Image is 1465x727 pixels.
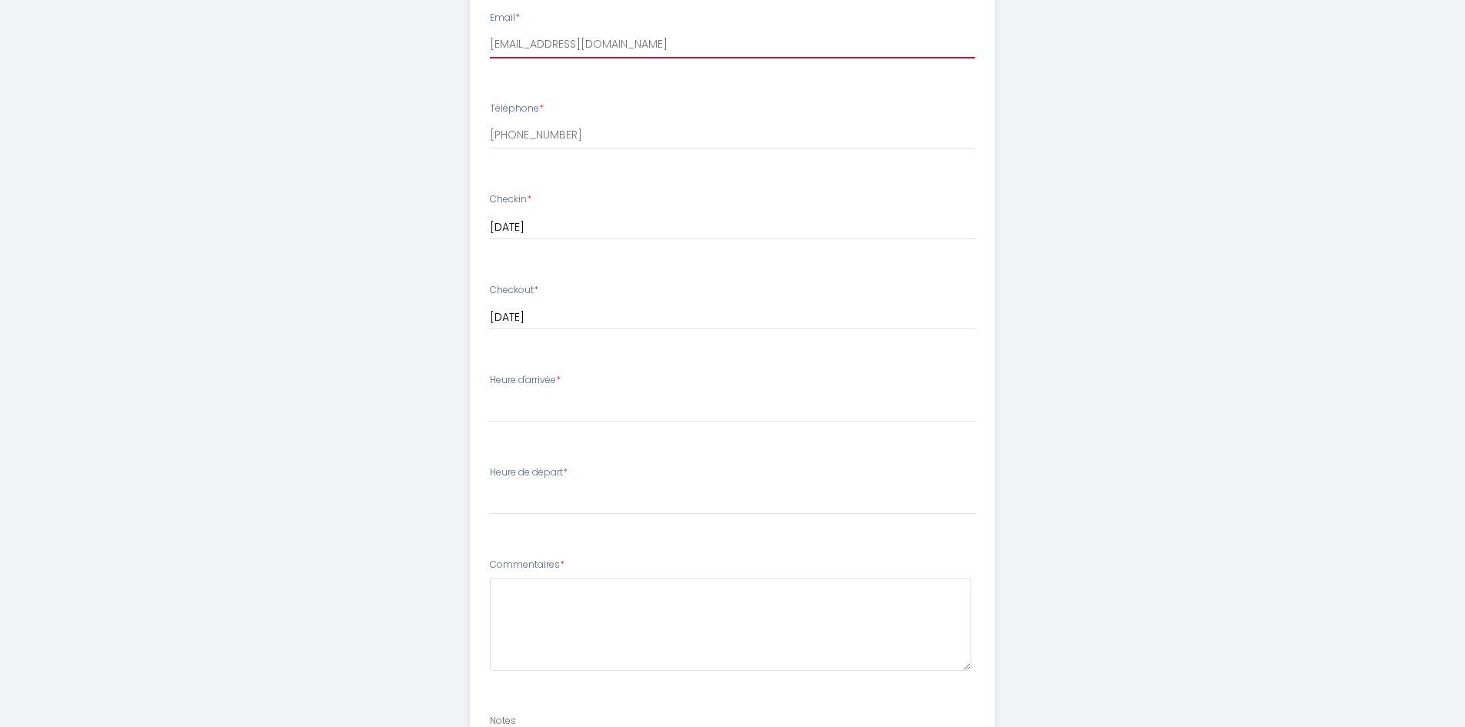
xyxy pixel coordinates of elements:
[490,558,564,572] label: Commentaires
[490,192,531,207] label: Checkin
[490,11,520,25] label: Email
[490,465,568,480] label: Heure de départ
[490,102,544,116] label: Téléphone
[490,283,538,298] label: Checkout
[490,373,561,388] label: Heure d'arrivée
